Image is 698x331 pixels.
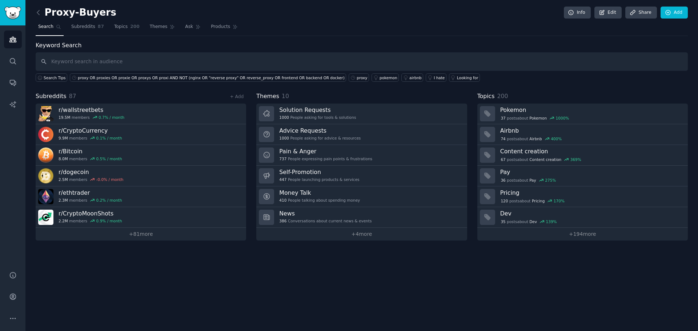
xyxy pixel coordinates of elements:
h3: r/ Bitcoin [59,148,122,155]
span: 447 [279,177,286,182]
div: People asking for tools & solutions [279,115,356,120]
a: r/CryptoCurrency9.9Mmembers0.1% / month [36,124,246,145]
a: Solution Requests1000People asking for tools & solutions [256,104,467,124]
a: Share [625,7,657,19]
div: post s about [500,115,570,121]
a: Self-Promotion447People launching products & services [256,166,467,186]
h3: Dev [500,210,683,217]
img: GummySearch logo [4,7,21,19]
div: members [59,136,122,141]
span: 386 [279,218,286,223]
h3: Content creation [500,148,683,155]
a: Products [208,21,240,36]
span: Airbnb [529,136,542,141]
h3: r/ wallstreetbets [59,106,124,114]
span: 1000 [279,136,289,141]
div: 275 % [545,178,556,183]
span: 10 [282,93,289,100]
a: +194more [477,228,688,241]
a: Pay36postsaboutPay275% [477,166,688,186]
span: 19.5M [59,115,70,120]
a: Dev35postsaboutDev139% [477,207,688,228]
div: post s about [500,156,582,163]
span: Pricing [532,198,545,203]
a: r/wallstreetbets19.5Mmembers0.7% / month [36,104,246,124]
a: +81more [36,228,246,241]
span: 120 [501,198,508,203]
span: 2.3M [59,198,68,203]
a: Pain & Anger737People expressing pain points & frustrations [256,145,467,166]
div: I hate [434,75,445,80]
div: 0.7 % / month [99,115,124,120]
div: post s about [500,136,562,142]
h3: r/ CryptoCurrency [59,127,122,134]
a: Looking for [449,73,480,82]
span: Subreddits [71,24,95,30]
a: Pokemon37postsaboutPokemon1000% [477,104,688,124]
span: 1000 [279,115,289,120]
div: members [59,156,122,161]
div: airbnb [409,75,422,80]
a: + Add [230,94,244,99]
a: Airbnb74postsaboutAirbnb400% [477,124,688,145]
div: People expressing pain points & frustrations [279,156,372,161]
div: post s about [500,198,565,204]
a: Info [564,7,591,19]
button: Search Tips [36,73,67,82]
div: 170 % [554,198,565,203]
a: Money Talk410People talking about spending money [256,186,467,207]
h3: r/ CryptoMoonShots [59,210,122,217]
span: Products [211,24,230,30]
a: Subreddits87 [69,21,107,36]
span: Ask [185,24,193,30]
img: CryptoMoonShots [38,210,53,225]
div: -0.0 % / month [96,177,124,182]
div: 139 % [546,219,557,224]
span: 35 [501,219,505,224]
img: Bitcoin [38,148,53,163]
span: Subreddits [36,92,67,101]
div: pokemon [380,75,397,80]
img: CryptoCurrency [38,127,53,142]
a: proxy [349,73,369,82]
h2: Proxy-Buyers [36,7,116,19]
span: Search Tips [44,75,66,80]
h3: r/ dogecoin [59,168,123,176]
a: r/ethtrader2.3Mmembers0.2% / month [36,186,246,207]
div: members [59,177,123,182]
div: Conversations about current news & events [279,218,372,223]
div: People launching products & services [279,177,359,182]
a: News386Conversations about current news & events [256,207,467,228]
div: proxy OR proxies OR proxie OR proxys OR proxi AND NOT (nginx OR "reverse proxy" OR reverse_proxy ... [78,75,345,80]
a: Ask [182,21,203,36]
input: Keyword search in audience [36,52,688,71]
a: proxy OR proxies OR proxie OR proxys OR proxi AND NOT (nginx OR "reverse proxy" OR reverse_proxy ... [70,73,346,82]
span: 37 [501,116,505,121]
span: Search [38,24,53,30]
h3: Pokemon [500,106,683,114]
a: r/Bitcoin8.0Mmembers0.5% / month [36,145,246,166]
span: Pay [529,178,536,183]
span: 8.0M [59,156,68,161]
a: Advice Requests1000People asking for advice & resources [256,124,467,145]
h3: Money Talk [279,189,360,197]
span: Content creation [529,157,561,162]
span: Themes [256,92,279,101]
div: 1000 % [556,116,569,121]
a: r/CryptoMoonShots2.2Mmembers0.9% / month [36,207,246,228]
span: 2.5M [59,177,68,182]
div: 0.5 % / month [96,156,122,161]
div: People talking about spending money [279,198,360,203]
img: wallstreetbets [38,106,53,121]
span: Topics [114,24,128,30]
div: 369 % [570,157,581,162]
span: 36 [501,178,505,183]
a: Search [36,21,64,36]
span: 200 [497,93,508,100]
a: r/dogecoin2.5Mmembers-0.0% / month [36,166,246,186]
span: 67 [501,157,505,162]
span: 2.2M [59,218,68,223]
label: Keyword Search [36,42,81,49]
a: Themes [147,21,178,36]
span: 87 [69,93,76,100]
